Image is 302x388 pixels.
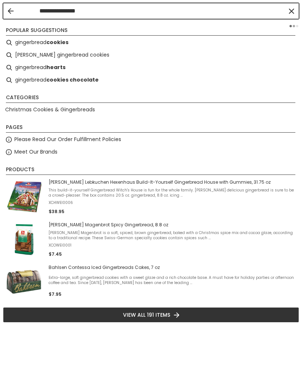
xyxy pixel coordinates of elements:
[3,36,299,49] li: gingerbread cookies
[49,188,296,198] span: This build-it-yourself Gingerbread Witch's House is fun for the whole family. [PERSON_NAME] delic...
[6,94,295,103] li: Categories
[6,221,43,258] img: Weiss Magenbrot
[6,166,295,175] li: Products
[46,38,69,47] b: cookies
[49,208,64,215] span: $38.95
[49,222,296,228] span: [PERSON_NAME] Magenbrot Spicy Gingerbread, 8.8 oz
[6,179,43,215] img: Weiss Lebkuchen Hexenhaus
[3,104,299,116] li: Christmas Cookies & Gingerbreads
[49,200,296,205] span: XCHWEI0006
[3,74,299,86] li: gingerbread cookies chocolate
[6,179,296,215] a: Weiss Lebkuchen Hexenhaus[PERSON_NAME] Lebkuchen Hexenhaus Build-It-Yourself Gingerbread House wi...
[3,61,299,74] li: gingerbread hearts
[288,7,295,15] button: Clear
[123,311,170,319] span: View all 191 items
[46,76,99,84] b: cookies chocolate
[49,251,62,257] span: $7.45
[6,123,295,133] li: Pages
[8,8,14,14] button: Back
[3,218,299,261] li: Weiss Magenbrot Spicy Gingerbread, 8.8 oz
[3,146,299,158] li: Meet Our Brands
[3,307,299,323] li: View all 191 items
[5,105,95,114] a: Christmas Cookies & Gingerbreads
[6,26,295,36] li: Popular suggestions
[49,179,296,185] span: [PERSON_NAME] Lebkuchen Hexenhaus Build-It-Yourself Gingerbread House with Gummies, 31.75 oz
[14,135,121,144] a: Please Read Our Order Fulfillment Policies
[49,275,296,285] span: Extra-large, soft gingerbread cookies with a sweet glaze and a rich chocolate base. A must have f...
[49,230,296,241] span: [PERSON_NAME] Magenbrot is a soft, spiced, brown gingerbread, baked with a Christmas spice mix an...
[3,261,299,303] li: Bahlsen Contessa Iced Gingerbreads Cakes, 7 oz
[49,243,296,248] span: XCOWEI0001
[49,265,296,270] span: Bahlsen Contessa Iced Gingerbreads Cakes, 7 oz
[14,148,57,156] a: Meet Our Brands
[49,291,62,297] span: $7.95
[3,176,299,218] li: Weiss Lebkuchen Hexenhaus Build-It-Yourself Gingerbread House with Gummies, 31.75 oz
[3,133,299,146] li: Please Read Our Order Fulfillment Policies
[46,63,66,72] b: hearts
[3,49,299,61] li: wicklein gingerbread cookies
[6,221,296,258] a: Weiss Magenbrot[PERSON_NAME] Magenbrot Spicy Gingerbread, 8.8 oz[PERSON_NAME] Magenbrot is a soft...
[6,264,296,301] a: Bahlsen Contessa Iced Gingerbreads Cakes, 7 ozExtra-large, soft gingerbread cookies with a sweet ...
